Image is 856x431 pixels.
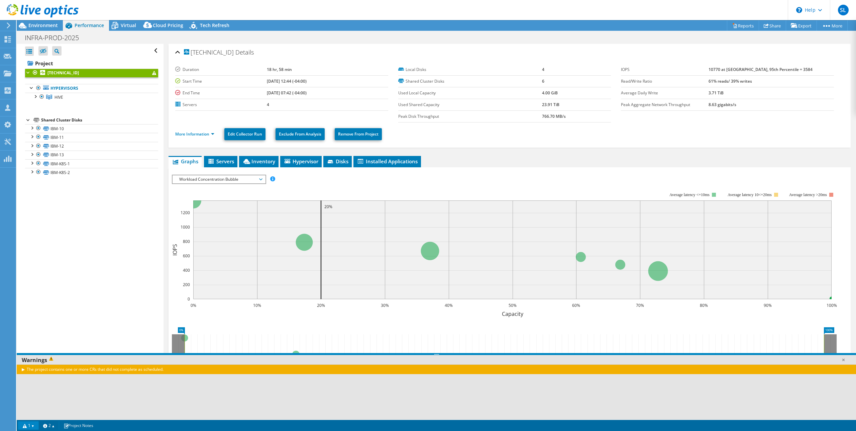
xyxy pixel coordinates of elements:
span: Virtual [121,22,136,28]
span: Tech Refresh [200,22,229,28]
text: 0 [188,296,190,302]
a: Edit Collector Run [224,128,265,140]
a: IBM-13 [25,151,158,159]
text: Average latency >20ms [789,192,827,197]
text: 70% [636,303,644,308]
text: IOPS [171,244,179,256]
text: Capacity [502,310,524,318]
a: 1 [18,421,39,430]
label: Average Daily Write [621,90,709,96]
span: Cloud Pricing [153,22,183,28]
text: 0% [191,303,196,308]
span: [TECHNICAL_ID] [184,49,234,56]
label: Used Shared Capacity [398,101,542,108]
a: Reports [727,20,759,31]
span: Servers [207,158,234,165]
b: 4.00 GiB [542,90,558,96]
h1: INFRA-PROD-2025 [22,34,89,41]
text: 10% [253,303,261,308]
text: 1000 [181,224,190,230]
b: 766.70 MB/s [542,113,566,119]
a: Exclude From Analysis [276,128,325,140]
div: The project contains one or more CRs that did not complete as scheduled. [17,364,856,374]
label: Peak Aggregate Network Throughput [621,101,709,108]
text: 90% [764,303,772,308]
div: Warnings [17,355,856,365]
label: Local Disks [398,66,542,73]
div: Shared Cluster Disks [41,116,158,124]
span: HIVE [55,94,63,100]
a: More Information [175,131,214,137]
b: 3.71 TiB [709,90,724,96]
span: Hypervisor [284,158,318,165]
b: 61% reads/ 39% writes [709,78,752,84]
text: 100% [827,303,837,308]
a: 2 [38,421,59,430]
span: Inventory [242,158,275,165]
text: 60% [572,303,580,308]
label: End Time [175,90,267,96]
a: Export [786,20,817,31]
tspan: Average latency 10<=20ms [728,192,772,197]
text: 400 [183,267,190,273]
text: 30% [381,303,389,308]
text: 20% [324,204,332,209]
text: 50% [509,303,517,308]
a: Hypervisors [25,84,158,93]
a: IBM-K8S-1 [25,159,158,168]
b: 10770 at [GEOGRAPHIC_DATA], 95th Percentile = 3584 [709,67,813,72]
span: Graphs [172,158,198,165]
a: IBM-12 [25,142,158,151]
a: Project Notes [59,421,98,430]
label: IOPS [621,66,709,73]
text: 1200 [181,210,190,215]
span: Performance [75,22,104,28]
label: Servers [175,101,267,108]
tspan: Average latency <=10ms [669,192,710,197]
text: 40% [445,303,453,308]
b: [DATE] 07:42 (-04:00) [267,90,307,96]
label: Used Local Capacity [398,90,542,96]
a: IBM-K8S-2 [25,168,158,177]
label: Shared Cluster Disks [398,78,542,85]
b: 18 hr, 58 min [267,67,292,72]
span: Environment [28,22,58,28]
text: 600 [183,253,190,259]
text: 200 [183,282,190,287]
a: Share [759,20,786,31]
label: Read/Write Ratio [621,78,709,85]
a: IBM-11 [25,133,158,142]
b: 23.91 TiB [542,102,559,107]
span: Disks [327,158,348,165]
b: 4 [267,102,269,107]
label: Start Time [175,78,267,85]
span: Installed Applications [357,158,418,165]
b: 6 [542,78,544,84]
label: Peak Disk Throughput [398,113,542,120]
a: Project [25,58,158,69]
span: Workload Concentration Bubble [176,175,262,183]
b: 4 [542,67,544,72]
text: 800 [183,239,190,244]
text: 80% [700,303,708,308]
a: HIVE [25,93,158,101]
b: 8.63 gigabits/s [709,102,736,107]
svg: \n [796,7,802,13]
span: Details [235,48,254,56]
a: Remove From Project [335,128,382,140]
label: Duration [175,66,267,73]
a: More [817,20,848,31]
span: SL [838,5,849,15]
b: [DATE] 12:44 (-04:00) [267,78,307,84]
b: [TECHNICAL_ID] [47,70,79,76]
a: [TECHNICAL_ID] [25,69,158,77]
text: 20% [317,303,325,308]
a: IBM-10 [25,124,158,133]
